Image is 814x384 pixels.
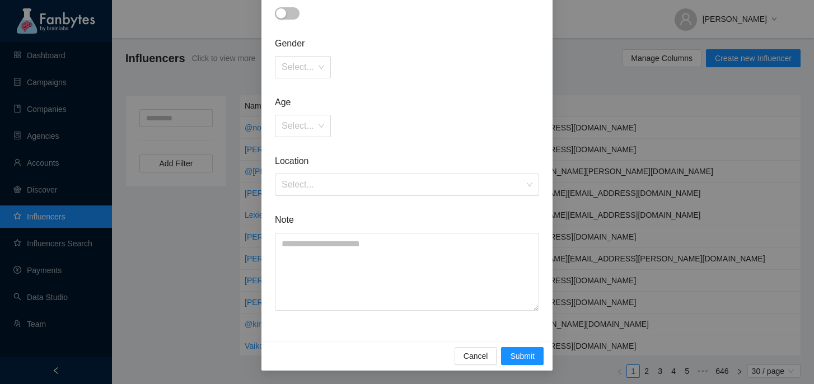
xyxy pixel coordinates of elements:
[275,213,539,227] span: Note
[275,95,539,109] span: Age
[464,350,488,362] span: Cancel
[455,347,497,365] button: Cancel
[501,347,544,365] button: Submit
[510,350,535,362] span: Submit
[275,154,539,168] span: Location
[275,36,539,50] span: Gender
